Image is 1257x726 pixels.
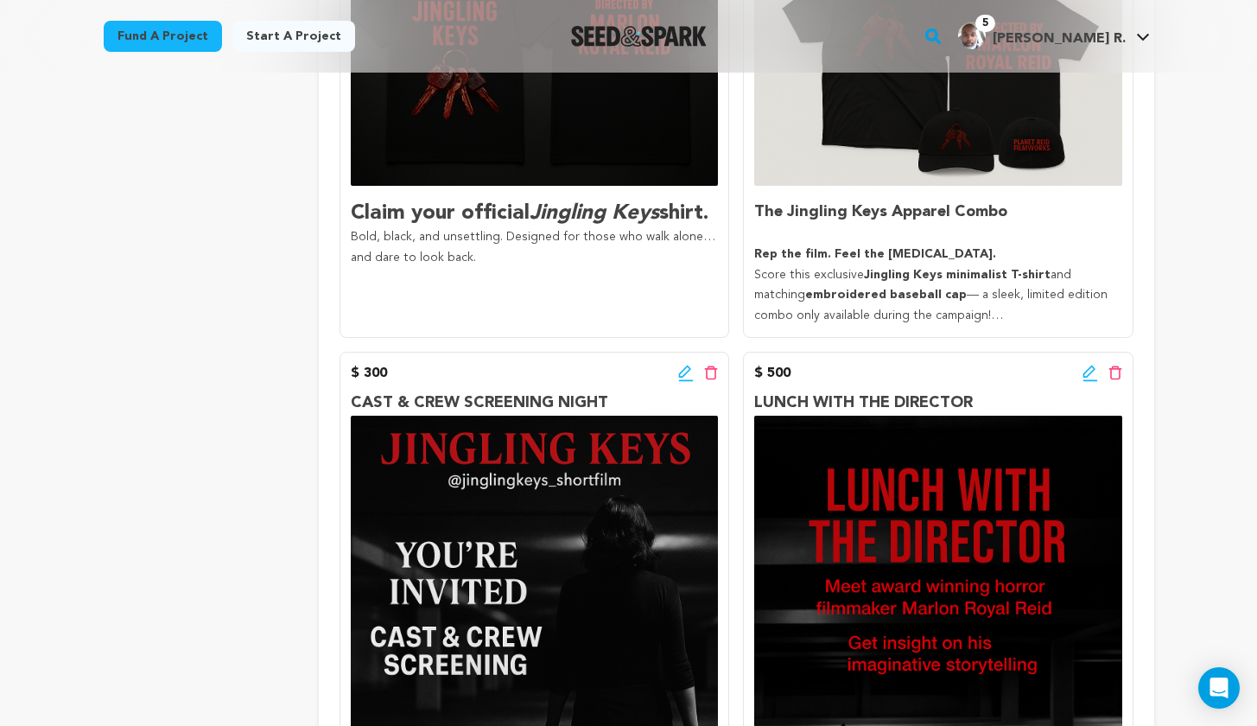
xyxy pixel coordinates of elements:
[1198,667,1240,709] div: Open Intercom Messenger
[571,26,707,47] a: Seed&Spark Homepage
[958,22,1126,49] div: Marlon Royal R.'s Profile
[351,363,387,384] p: $ 300
[571,26,707,47] img: Seed&Spark Logo Dark Mode
[993,32,1126,46] span: [PERSON_NAME] R.
[975,15,995,32] span: 5
[754,248,996,260] strong: Rep the film. Feel the [MEDICAL_DATA].
[864,269,1051,281] strong: Jingling Keys minimalist T-shirt
[754,265,1121,327] p: Score this exclusive and matching — a sleek, limited edition combo only available during the camp...
[351,391,718,416] p: CAST & CREW SCREENING NIGHT
[351,203,708,224] strong: Claim your official shirt.
[232,21,355,52] a: Start a project
[955,18,1153,49] a: Marlon Royal R.'s Profile
[754,204,1007,220] strong: The Jingling Keys Apparel Combo
[754,391,1121,416] p: LUNCH WITH THE DIRECTOR
[104,21,222,52] a: Fund a project
[958,22,986,49] img: IMG_1749.JPG
[530,203,659,224] em: Jingling Keys
[955,18,1153,54] span: Marlon Royal R.'s Profile
[805,289,967,301] strong: embroidered baseball cap
[351,227,718,269] p: Bold, black, and unsettling. Designed for those who walk alone… and dare to look back.
[754,363,790,384] p: $ 500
